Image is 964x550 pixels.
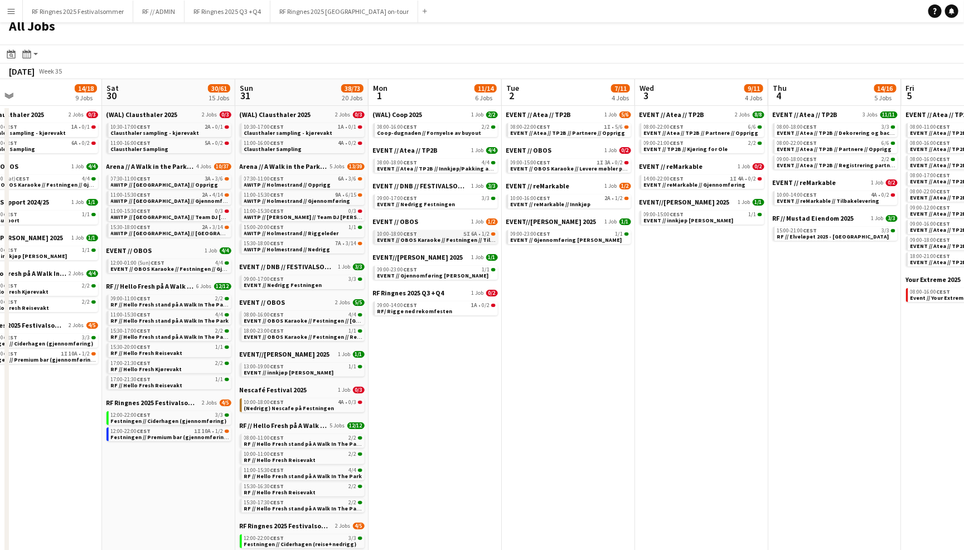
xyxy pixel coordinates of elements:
a: 09:00-17:00CEST3/3EVENT // Nedrigg Festningen [377,194,496,207]
span: 2/2 [882,157,890,162]
span: CEST [670,123,684,130]
span: AWITP // Kristiansand // Gjennomføring [111,197,238,205]
span: 08:00-18:00 [777,124,817,130]
span: 1 Job [472,147,484,154]
span: CEST [404,159,418,166]
span: 0/2 [886,179,898,186]
span: 0/3 [220,111,231,118]
span: 1 Job [605,111,617,118]
a: EVENT // OBOS1 Job0/2 [506,146,631,154]
a: 08:00-22:00CEST6/6EVENT // Atea // TP2B // Partnere // Opprigg [777,139,895,152]
a: 08:00-18:00CEST3/3EVENT // Atea // TP2B // Dekorering og backstage oppsett [777,123,895,136]
span: 1 Job [605,218,617,225]
span: 07:30-11:00 [111,176,151,182]
span: 4A [338,140,345,146]
a: 08:00-18:00CEST4/4EVENT // Atea // TP2B // Innkjøp/Pakking av bil [377,159,496,172]
span: 2A [605,196,611,201]
a: EVENT//[PERSON_NAME] 20251 Job1/1 [506,217,631,226]
span: EVENT//WILHELMSEN 2025 [506,217,597,226]
div: • [511,196,629,201]
span: 1I [597,160,604,166]
span: (WAL) Clausthaler 2025 [240,110,311,119]
span: 2 Jobs [735,111,750,118]
button: RF Ringnes 2025 [GEOGRAPHIC_DATA] on-tour [270,1,418,22]
a: EVENT // OBOS1 Job1/2 [373,217,498,226]
span: 1 Job [472,183,484,189]
span: 4A [738,176,744,182]
span: AWITP // Kristiansand // Team DJ Walkie [111,213,264,221]
span: 2 Jobs [69,111,84,118]
span: AWITP // Kristiansand // Opprigg [111,181,219,188]
span: 0/3 [86,111,98,118]
div: EVENT // OBOS1 Job1/210:00-18:00CEST5I6A•1/2EVENT // OBOS Karaoke // Festningen // Tilbakelevering [373,217,498,253]
span: 1/1 [619,218,631,225]
span: CEST [270,207,284,215]
span: 07:30-11:00 [244,176,284,182]
div: EVENT // OBOS1 Job0/209:00-15:00CEST1I3A•0/2EVENT // OBOS Karaoke // Levere møbler på [GEOGRAPHIC... [506,146,631,182]
span: 6A [72,140,78,146]
span: EVENT // DNB // FESTIVALSOMMER 2025 [373,182,469,190]
a: 10:30-17:00CEST2A•0/1Clausthaler sampling - kjørevakt [111,123,229,136]
span: 2/2 [486,111,498,118]
span: CEST [270,123,284,130]
a: EVENT // DNB // FESTIVALSOMMER 20251 Job3/3 [373,182,498,190]
span: CEST [670,139,684,147]
span: 09:00-15:00 [511,160,551,166]
span: CEST [670,211,684,218]
span: EVENT // Atea // TP2B // Registrering partnere [777,162,899,169]
span: EVENT // Atea // TP2B // Partnere // Opprigg [777,145,892,153]
span: 15:30-18:00 [111,225,151,230]
a: Arena // A Walk in the Park 20255 Jobs13/39 [240,162,365,171]
a: 15:00-20:00CEST1/1AWITP // Holmestrand // Riggeleder [244,223,362,236]
span: 13/39 [347,163,365,170]
span: CEST [537,159,551,166]
div: • [777,192,895,198]
a: (WAL) Clausthaler 20252 Jobs0/3 [106,110,231,119]
div: (WAL) Clausthaler 20252 Jobs0/310:30-17:00CEST2A•0/1Clausthaler sampling - kjørevakt11:00-16:00CE... [106,110,231,162]
a: EVENT // Atea // TP2B2 Jobs8/8 [640,110,764,119]
span: 10:30-17:00 [111,124,151,130]
span: 1 Job [472,218,484,225]
a: 09:00-15:00CEST1I3A•0/2EVENT // OBOS Karaoke // Levere møbler på [GEOGRAPHIC_DATA] [511,159,629,172]
span: 11:00-15:30 [111,208,151,214]
span: EVENT // reMarkable [506,182,570,190]
span: 4/14 [213,192,224,198]
span: 3A [205,176,211,182]
span: 4 Jobs [197,163,212,170]
span: CEST [137,175,151,182]
span: 1/2 [616,196,623,201]
a: EVENT // reMarkable1 Job1/2 [506,182,631,190]
div: EVENT // reMarkable1 Job0/210:00-14:00CEST4A•0/2EVENT // reMarkable // Tilbakelevering [773,178,898,214]
span: CEST [803,123,817,130]
span: CEST [404,194,418,202]
span: EVENT // OBOS Karaoke // Levere møbler på Slottsfjell [511,165,684,172]
a: EVENT // reMarkable1 Job0/2 [640,162,764,171]
a: Arena // A Walk in the Park 20254 Jobs10/37 [106,162,231,171]
span: 08:00-16:00 [910,157,951,162]
span: 1 Job [72,163,84,170]
a: 15:30-18:00CEST2A•3/14AWITP // [GEOGRAPHIC_DATA] // [GEOGRAPHIC_DATA] [111,223,229,236]
a: 08:00-22:00CEST6/6EVENT // Atea // TP2B // Partnere // Opprigg [644,123,762,136]
span: 3/3 [482,196,490,201]
span: (WAL) Clausthaler 2025 [106,110,178,119]
span: CEST [16,175,30,182]
span: 0/2 [753,163,764,170]
a: EVENT // reMarkable1 Job0/2 [773,178,898,187]
div: • [111,225,229,230]
span: 08:00-18:00 [377,160,418,166]
span: 10:30-17:00 [244,124,284,130]
span: 2A [202,225,209,230]
span: CEST [937,139,951,147]
span: EVENT // Atea // TP2B // Partnere // Opprigg [511,129,626,137]
span: CEST [937,155,951,163]
div: • [111,124,229,130]
span: 08:00-17:00 [910,173,951,178]
a: EVENT // Atea // TP2B1 Job4/4 [373,146,498,154]
span: CEST [137,139,151,147]
span: CEST [803,191,817,198]
span: 09:00-21:00 [644,140,684,146]
div: • [111,176,229,182]
span: Clausthaler Sampling [244,145,302,153]
span: 0/2 [83,140,90,146]
span: 1 Job [871,179,884,186]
